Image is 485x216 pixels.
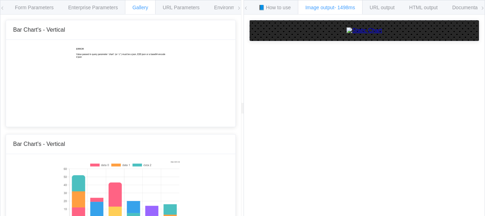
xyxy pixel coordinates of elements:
[75,47,166,118] img: Static chart exemple
[370,5,394,10] span: URL output
[214,5,245,10] span: Environments
[347,27,382,34] img: Static Chart
[13,27,65,33] span: Bar Chart's - Vertical
[132,5,148,10] span: Gallery
[163,5,200,10] span: URL Parameters
[15,5,54,10] span: Form Parameters
[68,5,118,10] span: Enterprise Parameters
[305,5,355,10] span: Image output
[13,141,65,147] span: Bar Chart's - Vertical
[258,5,291,10] span: 📘 How to use
[257,27,472,34] a: Static Chart
[409,5,437,10] span: HTML output
[334,5,355,10] span: - 1498ms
